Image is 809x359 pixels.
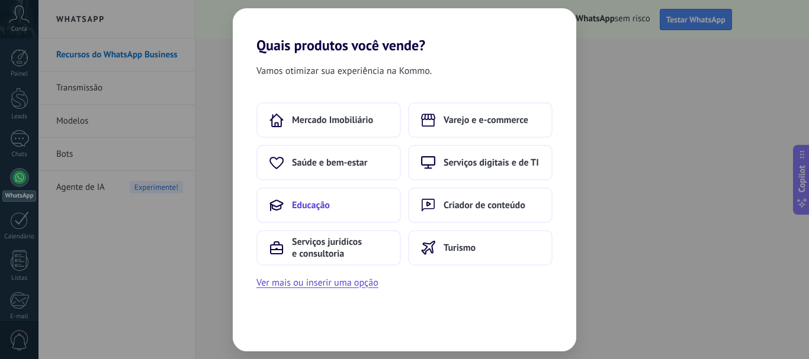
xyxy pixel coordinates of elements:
[408,145,553,180] button: Serviços digitais e de TI
[256,145,401,180] button: Saúde e bem-estar
[444,242,476,254] span: Turismo
[408,102,553,138] button: Varejo e e-commerce
[444,114,528,126] span: Varejo e e-commerce
[292,236,388,260] span: Serviços jurídicos e consultoria
[292,199,330,211] span: Educação
[408,187,553,223] button: Criador de conteúdo
[256,63,432,79] span: Vamos otimizar sua experiência na Kommo.
[256,275,378,290] button: Ver mais ou inserir uma opção
[444,199,525,211] span: Criador de conteúdo
[292,157,367,169] span: Saúde e bem-estar
[444,157,539,169] span: Serviços digitais e de TI
[256,102,401,138] button: Mercado Imobiliário
[233,8,576,54] h2: Quais produtos você vende?
[292,114,373,126] span: Mercado Imobiliário
[256,187,401,223] button: Educação
[256,230,401,266] button: Serviços jurídicos e consultoria
[408,230,553,266] button: Turismo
